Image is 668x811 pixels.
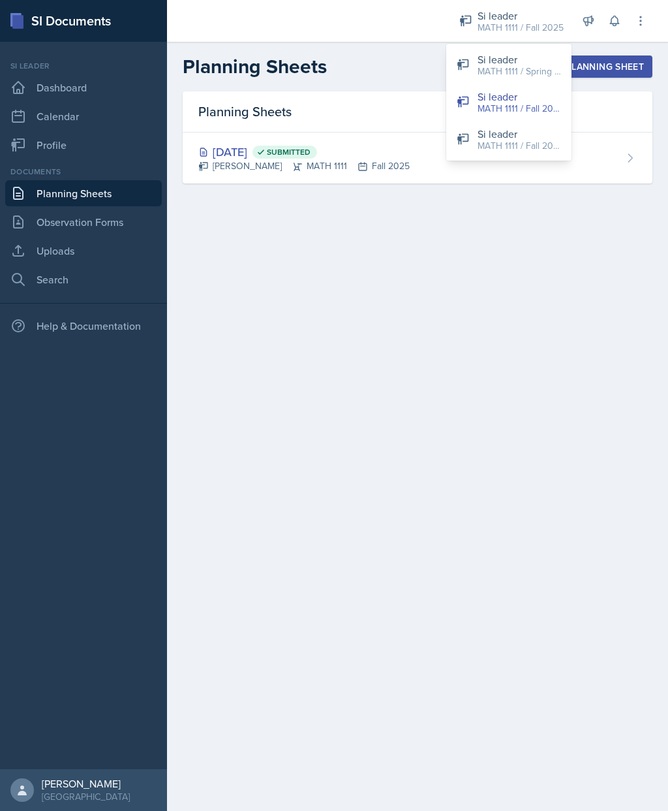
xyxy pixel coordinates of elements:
[267,147,311,157] span: Submitted
[478,89,561,104] div: Si leader
[5,180,162,206] a: Planning Sheets
[198,143,410,161] div: [DATE]
[42,790,130,803] div: [GEOGRAPHIC_DATA]
[183,133,652,183] a: [DATE] Submitted [PERSON_NAME]MATH 1111Fall 2025
[183,55,327,78] h2: Planning Sheets
[478,52,561,67] div: Si leader
[5,209,162,235] a: Observation Forms
[5,266,162,293] a: Search
[523,56,652,78] button: New Planning Sheet
[446,121,571,158] button: Si leader MATH 1111 / Fall 2025
[5,132,162,158] a: Profile
[5,103,162,129] a: Calendar
[5,74,162,101] a: Dashboard
[183,91,652,133] div: Planning Sheets
[5,60,162,72] div: Si leader
[5,166,162,178] div: Documents
[478,8,564,24] div: Si leader
[478,102,561,116] div: MATH 1111 / Fall 2025
[446,84,571,121] button: Si leader MATH 1111 / Fall 2025
[478,139,561,153] div: MATH 1111 / Fall 2025
[5,238,162,264] a: Uploads
[532,61,644,72] div: New Planning Sheet
[478,21,564,35] div: MATH 1111 / Fall 2025
[198,159,410,173] div: [PERSON_NAME] MATH 1111 Fall 2025
[478,126,561,142] div: Si leader
[5,313,162,339] div: Help & Documentation
[42,777,130,790] div: [PERSON_NAME]
[446,46,571,84] button: Si leader MATH 1111 / Spring 2025
[478,65,561,78] div: MATH 1111 / Spring 2025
